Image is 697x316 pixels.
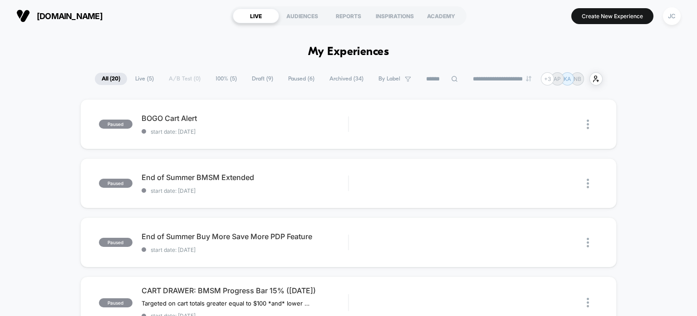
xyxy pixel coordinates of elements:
[418,9,464,23] div: ACADEMY
[571,8,653,24] button: Create New Experience
[99,179,133,188] span: paused
[323,73,370,85] span: Archived ( 34 )
[142,286,348,295] span: CART DRAWER: BMSM Progress Bar 15% ([DATE])
[587,179,589,188] img: close
[37,11,103,21] span: [DOMAIN_NAME]
[245,73,280,85] span: Draft ( 9 )
[142,114,348,123] span: BOGO Cart Alert
[209,73,244,85] span: 100% ( 5 )
[142,128,348,135] span: start date: [DATE]
[95,73,127,85] span: All ( 20 )
[587,120,589,129] img: close
[308,45,389,59] h1: My Experiences
[16,9,30,23] img: Visually logo
[587,298,589,307] img: close
[142,187,348,194] span: start date: [DATE]
[99,238,133,247] span: paused
[142,232,348,241] span: End of Summer Buy More Save More PDP Feature
[99,120,133,129] span: paused
[128,73,161,85] span: Live ( 5 )
[14,9,105,23] button: [DOMAIN_NAME]
[281,73,321,85] span: Paused ( 6 )
[554,75,561,82] p: AP
[142,300,310,307] span: Targeted on cart totals greater equal to $100 *and* lower than $300
[279,9,325,23] div: AUDIENCES
[663,7,681,25] div: JC
[660,7,683,25] button: JC
[142,246,348,253] span: start date: [DATE]
[541,72,554,85] div: + 3
[142,173,348,182] span: End of Summer BMSM Extended
[587,238,589,247] img: close
[526,76,531,81] img: end
[325,9,372,23] div: REPORTS
[99,298,133,307] span: paused
[372,9,418,23] div: INSPIRATIONS
[378,75,400,82] span: By Label
[574,75,581,82] p: NB
[564,75,571,82] p: KA
[233,9,279,23] div: LIVE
